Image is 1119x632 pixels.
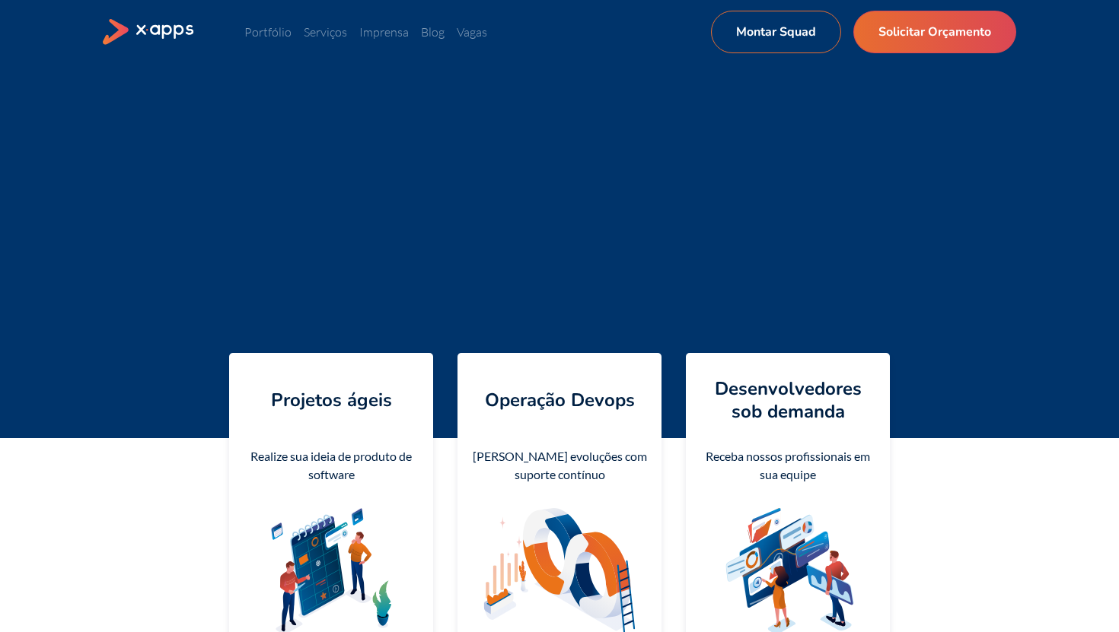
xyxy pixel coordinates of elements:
a: Portfólio [244,24,292,40]
a: Vagas [457,24,487,40]
div: Receba nossos profissionais em sua equipe [698,447,878,484]
a: Serviços [304,24,347,40]
h4: Projetos ágeis [271,389,392,411]
h4: Operação Devops [485,389,635,411]
div: [PERSON_NAME] evoluções com suporte contínuo [470,447,649,484]
a: Imprensa [359,24,409,40]
h4: Desenvolvedores sob demanda [698,377,878,423]
a: Montar Squad [711,11,841,53]
a: Blog [421,24,445,40]
a: Solicitar Orçamento [853,11,1016,53]
div: Realize sua ideia de produto de software [241,447,421,484]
